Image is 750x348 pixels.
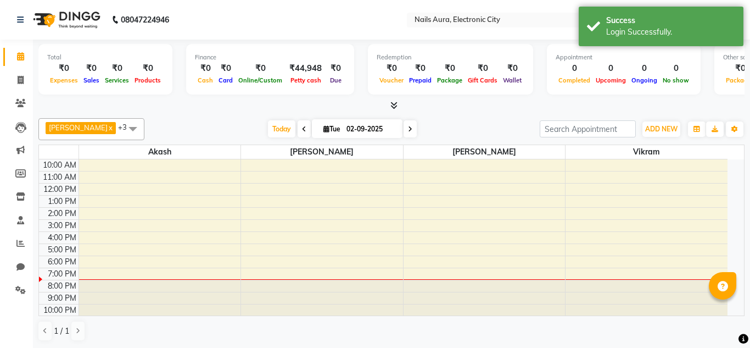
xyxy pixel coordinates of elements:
span: Card [216,76,236,84]
span: 1 / 1 [54,325,69,337]
div: ₹0 [434,62,465,75]
input: 2025-09-02 [343,121,398,137]
span: Sales [81,76,102,84]
span: Package [434,76,465,84]
span: Due [327,76,344,84]
div: Success [606,15,735,26]
div: 9:00 PM [46,292,79,304]
div: ₹0 [406,62,434,75]
div: 5:00 PM [46,244,79,256]
span: [PERSON_NAME] [49,123,108,132]
span: Gift Cards [465,76,500,84]
span: Ongoing [629,76,660,84]
div: 11:00 AM [41,172,79,183]
div: 1:00 PM [46,196,79,207]
div: 4:00 PM [46,232,79,244]
div: ₹0 [102,62,132,75]
div: 6:00 PM [46,256,79,268]
span: [PERSON_NAME] [241,145,403,159]
div: 0 [660,62,692,75]
span: [PERSON_NAME] [404,145,566,159]
div: ₹44,948 [285,62,326,75]
span: Petty cash [288,76,324,84]
div: ₹0 [132,62,164,75]
span: Voucher [377,76,406,84]
div: ₹0 [326,62,345,75]
div: ₹0 [377,62,406,75]
div: 7:00 PM [46,268,79,280]
input: Search Appointment [540,120,636,137]
span: Prepaid [406,76,434,84]
div: Login Successfully. [606,26,735,38]
div: 12:00 PM [41,184,79,195]
div: 10:00 PM [41,305,79,316]
div: 0 [556,62,593,75]
span: Completed [556,76,593,84]
div: Finance [195,53,345,62]
div: ₹0 [81,62,102,75]
span: Wallet [500,76,524,84]
a: x [108,123,113,132]
div: 8:00 PM [46,280,79,292]
div: 3:00 PM [46,220,79,231]
span: Expenses [47,76,81,84]
span: Products [132,76,164,84]
div: ₹0 [195,62,216,75]
span: Online/Custom [236,76,285,84]
div: 10:00 AM [41,159,79,171]
div: 0 [593,62,629,75]
div: ₹0 [500,62,524,75]
span: Today [268,120,295,137]
img: logo [28,4,103,35]
div: ₹0 [465,62,500,75]
div: 2:00 PM [46,208,79,219]
div: Appointment [556,53,692,62]
span: Akash [79,145,241,159]
b: 08047224946 [121,4,169,35]
button: ADD NEW [642,121,680,137]
span: +3 [118,123,135,131]
div: ₹0 [216,62,236,75]
span: Upcoming [593,76,629,84]
span: ADD NEW [645,125,678,133]
div: ₹0 [47,62,81,75]
span: Services [102,76,132,84]
span: No show [660,76,692,84]
div: 0 [629,62,660,75]
span: Vikram [566,145,727,159]
div: Total [47,53,164,62]
div: Redemption [377,53,524,62]
span: Tue [321,125,343,133]
div: ₹0 [236,62,285,75]
span: Cash [195,76,216,84]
